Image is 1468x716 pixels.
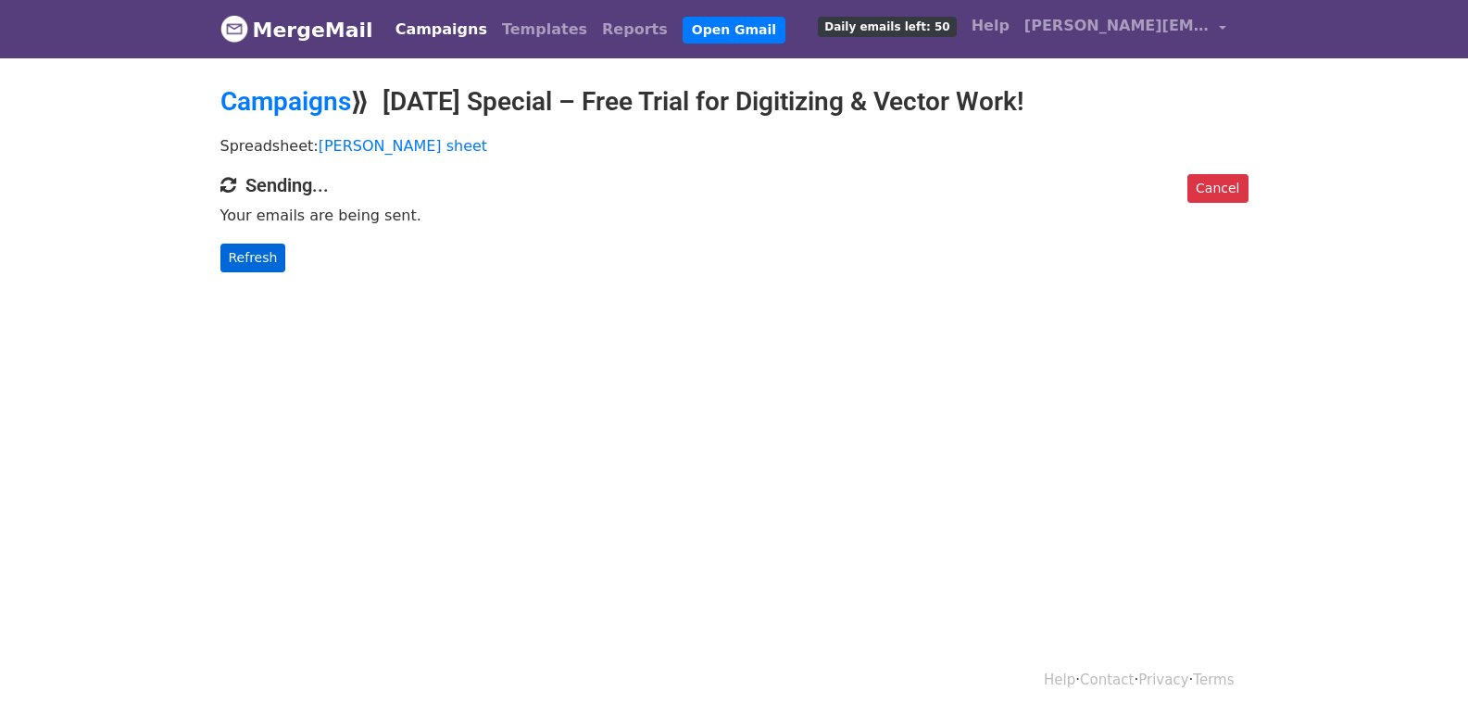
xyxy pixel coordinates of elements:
a: Help [964,7,1017,44]
a: Help [1044,672,1075,688]
p: Spreadsheet: [220,136,1248,156]
p: Your emails are being sent. [220,206,1248,225]
a: Open Gmail [683,17,785,44]
a: Privacy [1138,672,1188,688]
span: [PERSON_NAME][EMAIL_ADDRESS][DOMAIN_NAME] [1024,15,1210,37]
a: Reports [595,11,675,48]
a: Refresh [220,244,286,272]
a: Contact [1080,672,1134,688]
a: Terms [1193,672,1234,688]
a: MergeMail [220,10,373,49]
a: Daily emails left: 50 [810,7,963,44]
span: Daily emails left: 50 [818,17,956,37]
a: Campaigns [388,11,495,48]
a: [PERSON_NAME] sheet [319,137,487,155]
h4: Sending... [220,174,1248,196]
a: Cancel [1187,174,1248,203]
a: Templates [495,11,595,48]
h2: ⟫ [DATE] Special – Free Trial for Digitizing & Vector Work! [220,86,1248,118]
iframe: Chat Widget [1375,627,1468,716]
a: Campaigns [220,86,351,117]
img: MergeMail logo [220,15,248,43]
a: [PERSON_NAME][EMAIL_ADDRESS][DOMAIN_NAME] [1017,7,1234,51]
